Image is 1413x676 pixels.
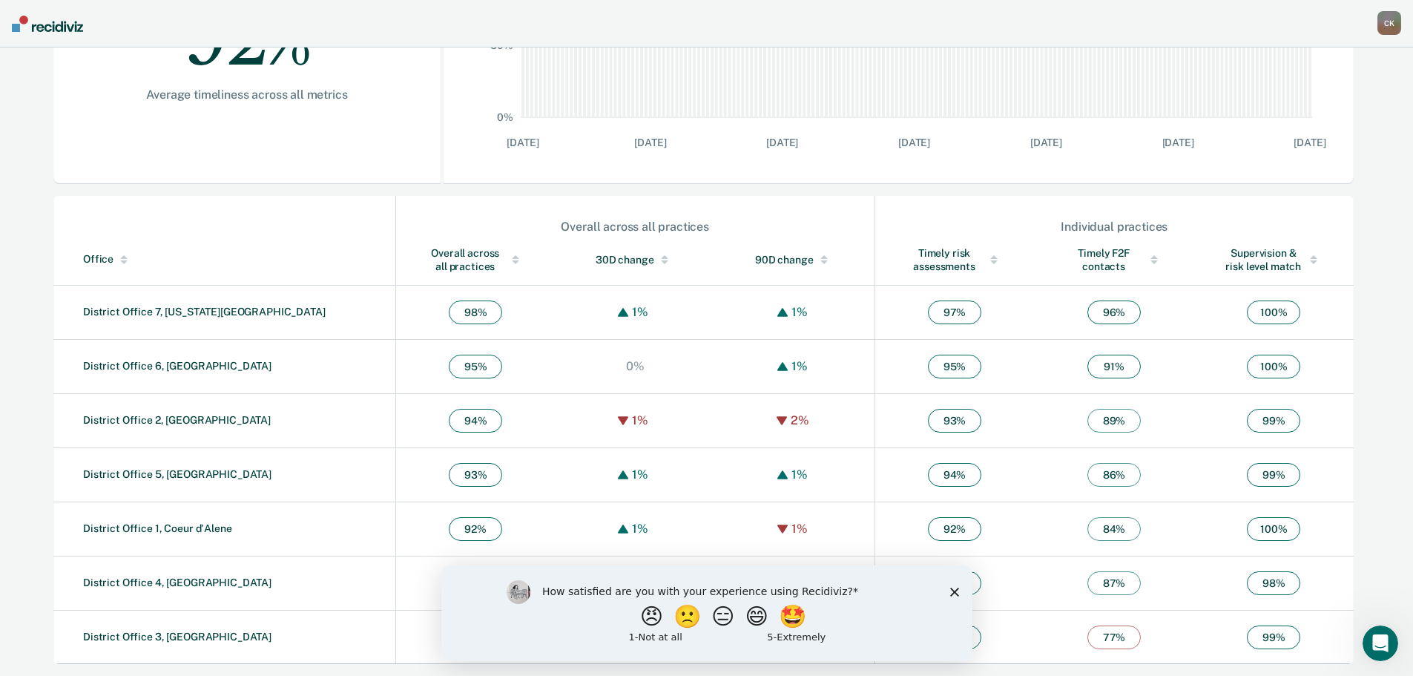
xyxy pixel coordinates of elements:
span: 95 % [449,355,502,378]
span: 87 % [1087,571,1141,595]
div: C K [1377,11,1401,35]
span: 100 % [1247,355,1300,378]
span: 96 % [1087,301,1141,324]
span: 99 % [1247,409,1300,433]
a: District Office 7, [US_STATE][GEOGRAPHIC_DATA] [83,306,326,318]
span: 84 % [1087,517,1141,541]
span: 94 % [449,409,502,433]
div: Individual practices [876,220,1353,234]
span: 86 % [1087,463,1141,487]
span: 99 % [1247,626,1300,649]
div: 0% [622,359,648,373]
th: Toggle SortBy [395,234,555,286]
img: Recidiviz [12,16,83,32]
th: Toggle SortBy [53,234,395,286]
div: 1% [628,413,652,427]
div: Overall across all practices [426,246,526,273]
span: 93 % [449,463,502,487]
text: [DATE] [766,137,798,148]
div: Timely F2F contacts [1064,246,1164,273]
a: District Office 3, [GEOGRAPHIC_DATA] [83,631,271,643]
div: 1% [788,305,811,319]
span: 98 % [1247,571,1300,595]
div: 1% [788,359,811,373]
text: [DATE] [1162,137,1194,148]
a: District Office 5, [GEOGRAPHIC_DATA] [83,468,271,480]
span: 100 % [1247,301,1300,324]
th: Toggle SortBy [715,234,875,286]
span: 98 % [449,301,502,324]
iframe: Intercom live chat [1363,626,1398,661]
div: Average timeliness across all metrics [101,88,393,102]
th: Toggle SortBy [1194,234,1354,286]
div: 1% [628,467,652,482]
button: CK [1377,11,1401,35]
span: 94 % [928,463,981,487]
span: 97 % [928,301,981,324]
div: 90D change [745,253,845,266]
a: District Office 6, [GEOGRAPHIC_DATA] [83,360,271,372]
text: [DATE] [1030,137,1062,148]
div: 2% [787,413,813,427]
a: District Office 1, Coeur d'Alene [83,522,232,534]
text: [DATE] [1294,137,1325,148]
span: 92 % [449,517,502,541]
div: 1% [788,522,811,536]
a: District Office 4, [GEOGRAPHIC_DATA] [83,577,271,588]
span: 99 % [1247,463,1300,487]
th: Toggle SortBy [556,234,715,286]
div: 30D change [585,253,685,266]
span: 100 % [1247,517,1300,541]
text: [DATE] [507,137,538,148]
div: Office [83,253,389,266]
span: 95 % [928,355,981,378]
span: 92 % [928,517,981,541]
a: District Office 2, [GEOGRAPHIC_DATA] [83,414,271,426]
div: 1% [788,467,811,482]
text: [DATE] [898,137,930,148]
iframe: Survey by Kim from Recidiviz [441,565,972,661]
div: Supervision & risk level match [1224,246,1324,273]
text: [DATE] [634,137,666,148]
div: Timely risk assessments [905,246,1005,273]
th: Toggle SortBy [875,234,1034,286]
span: 77 % [1087,626,1141,649]
div: 1% [628,305,652,319]
span: 93 % [928,409,981,433]
div: 1% [628,522,652,536]
span: 91 % [1087,355,1141,378]
span: 89 % [1087,409,1141,433]
th: Toggle SortBy [1034,234,1193,286]
div: Overall across all practices [397,220,874,234]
